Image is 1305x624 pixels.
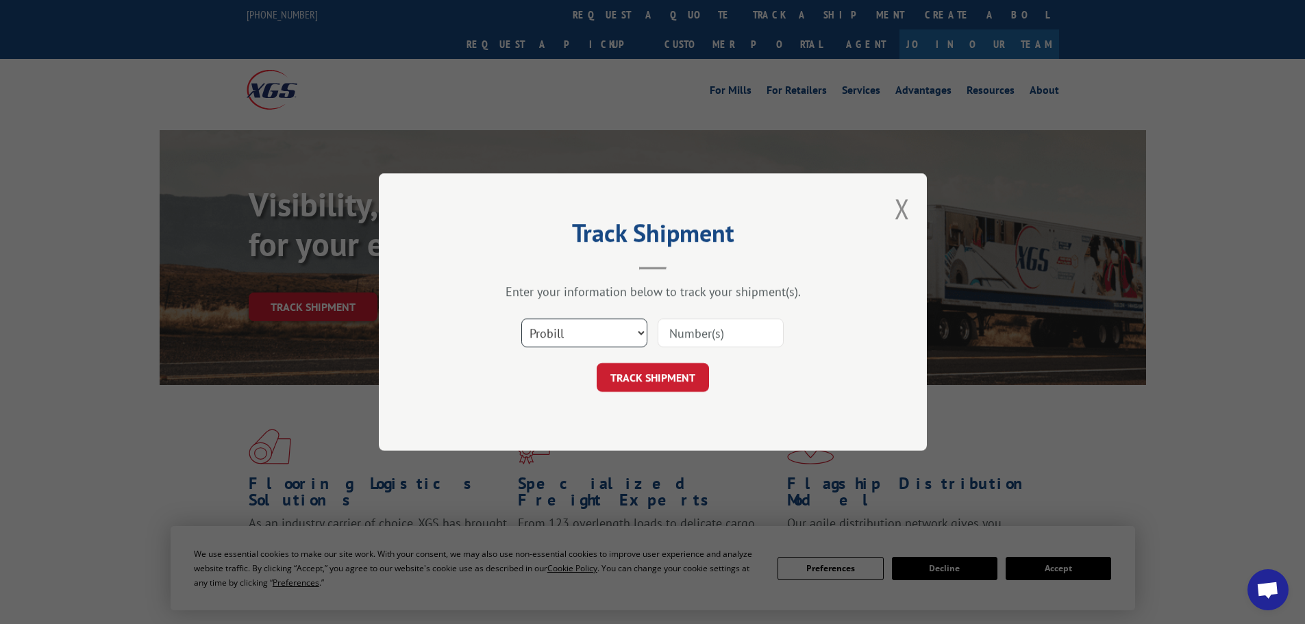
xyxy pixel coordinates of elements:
[447,284,858,299] div: Enter your information below to track your shipment(s).
[895,190,910,227] button: Close modal
[597,363,709,392] button: TRACK SHIPMENT
[1247,569,1289,610] a: Open chat
[447,223,858,249] h2: Track Shipment
[658,319,784,347] input: Number(s)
